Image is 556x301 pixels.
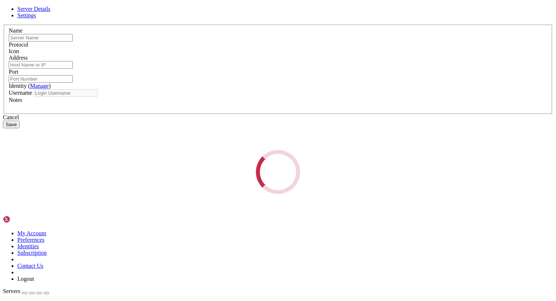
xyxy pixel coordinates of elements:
a: Settings [17,12,36,18]
label: Port [9,69,18,75]
span: 置 [27,175,33,181]
span: 始 [24,107,30,113]
span: 旧 [33,126,39,132]
span: 的 [61,199,67,206]
span: 组 [214,230,220,236]
span: 为 [30,236,36,242]
span: 则 [69,150,76,156]
span: 已 [36,144,42,150]
x-row: 1. IP ... [3,113,462,120]
span: 清 [36,132,42,138]
span: 构 [92,107,98,113]
x-row: cd vmspoof && chmod +x src/*.sh && cd && mv vmspoof .vmspoof && cd .vmspoof [3,15,462,21]
span: 请 [42,230,49,236]
span: 策 [33,138,39,144]
span: 安 [202,230,208,236]
label: Notes [9,97,22,103]
span: 允 [27,163,33,169]
span: 提 [104,230,110,236]
span: 了 [84,236,90,242]
span: 已 [45,175,51,181]
a: Identities [17,243,39,249]
span: 置 [36,107,42,113]
span: ： [36,230,42,236]
span: 上 [201,236,207,242]
x-row: AWS, Azure, [3,230,462,236]
span: 完 [67,169,73,175]
span: Server Details [17,6,50,12]
span: 在 [12,193,18,199]
span: 已 [27,120,33,126]
span: 确 [12,236,18,242]
span: 则 [75,126,81,132]
span: 配 [100,193,106,199]
span: 存 [56,212,63,218]
span: 的 [82,175,88,181]
span: 的 [196,230,202,236]
span: 机 [76,175,82,181]
span: 重 [12,230,18,236]
span: 以 [195,236,201,242]
span: 发 [45,113,51,120]
span: 架 [86,107,92,113]
x-row: remote: Counting objects: 100% (210/210), done. [3,70,462,77]
input: Port Number [9,75,73,83]
span: 配 [55,169,61,175]
span: 则 [118,187,124,193]
span: 启 [33,120,39,126]
label: Protocol [9,42,28,48]
span: root [3,101,14,107]
span: 存 [15,206,21,212]
span: 。 [104,199,110,206]
x-row: chmod +x /usr/local/bin/*.sh && cd && chmod 600 /usr/local/bin/proxmox.env [3,40,462,46]
x-row: chown root:root /usr/local/bin/proxmox.env [3,52,462,58]
span: 正 [6,181,12,187]
span: 存 [30,199,36,206]
span: 规 [44,206,50,212]
span: 置 [105,181,111,187]
span: 服 [91,230,97,236]
span: 。 [45,120,51,126]
span: 配 [12,156,18,163]
span: 配 [79,199,85,206]
span: 醒 [30,230,36,236]
span: 新 [80,107,86,113]
a: Preferences [17,237,45,243]
span: 公 [54,236,60,242]
x-row: remote: Total 5891 (delta 146), reused 139 (delta 86), pack-reused 5681 (from 2) [3,83,462,89]
label: Icon [9,48,19,54]
span: 则 [24,132,30,138]
span: ✅ [3,144,9,150]
span: 端 [213,236,219,242]
span: 必 [55,230,61,236]
span: 置 [85,199,91,206]
span: 🔥 [3,230,9,236]
span: 则 [38,212,45,218]
span: 动 [9,175,15,181]
span: 置 [15,138,21,144]
span: 置 [61,169,67,175]
span: ~ [29,101,32,107]
span: 保 [50,212,56,218]
span: 有 [18,199,24,206]
span: 存 [51,175,58,181]
a: My Account [17,230,46,236]
span: 机 [33,150,39,156]
x-row: - VM100 (IP: [TECHNICAL_ID]) ... [3,181,462,187]
x-row: Receiving objects: 100% (5891/5891), 130.13 MiB | 20.13 MiB/s, done. [3,89,462,95]
span: 规 [65,107,71,113]
span: 主 [18,169,24,175]
span: 规 [111,181,118,187]
span: 为 [18,187,24,193]
span: 口 [136,236,142,242]
span: 配 [100,187,106,193]
span: ✅ [12,163,18,169]
span: 正 [6,187,12,193]
span: 置 [50,224,56,230]
x-row: Cloning into 'vmspoof'... [3,58,462,64]
span: 网 [88,175,94,181]
span: 放 [78,236,84,242]
span: 务 [49,230,55,236]
span: 已 [30,132,36,138]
